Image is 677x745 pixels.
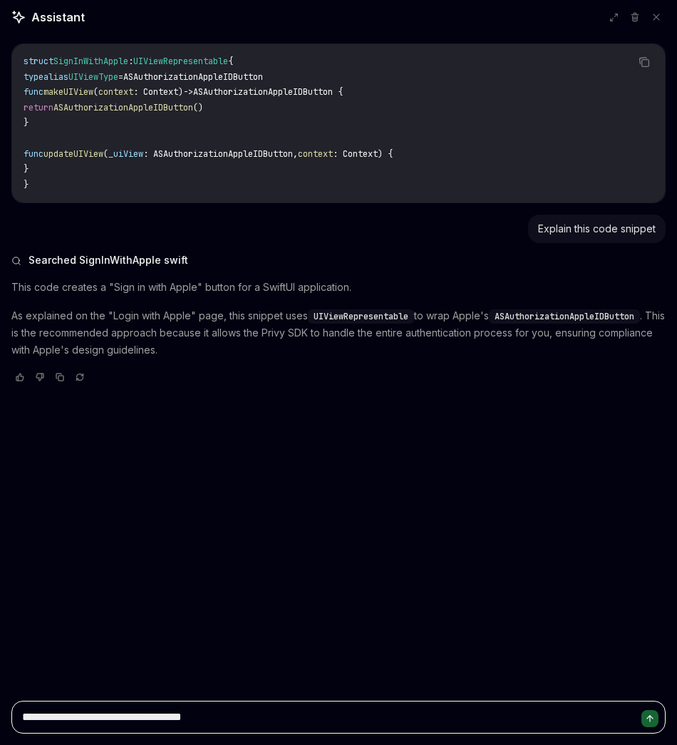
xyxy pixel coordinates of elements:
span: UIViewRepresentable [133,56,228,67]
span: ASAuthorizationAppleIDButton { [193,86,343,98]
span: Searched SignInWithApple swift [29,253,188,267]
div: Explain this code snippet [538,222,656,236]
span: } [24,179,29,190]
span: { [228,56,233,67]
span: func [24,148,43,160]
p: As explained on the "Login with Apple" page, this snippet uses to wrap Apple's . This is the reco... [11,307,666,359]
span: context [298,148,333,160]
span: typealias [24,71,68,83]
span: ASAuthorizationAppleIDButton [495,311,634,322]
span: func [24,86,43,98]
p: This code creates a "Sign in with Apple" button for a SwiftUI application. [11,279,666,296]
button: Copy the contents from the code block [635,53,653,71]
span: ( [93,86,98,98]
span: UIViewRepresentable [314,311,408,322]
span: () [193,102,203,113]
span: return [24,102,53,113]
span: = [118,71,123,83]
span: Assistant [31,9,85,26]
span: : Context) { [333,148,393,160]
span: } [24,117,29,128]
span: } [24,163,29,175]
span: ASAuthorizationAppleIDButton [53,102,193,113]
span: makeUIView [43,86,93,98]
span: : [128,56,133,67]
span: updateUIView [43,148,103,160]
span: ASAuthorizationAppleIDButton [123,71,263,83]
span: struct [24,56,53,67]
span: SignInWithApple [53,56,128,67]
span: : Context) [133,86,183,98]
span: -> [183,86,193,98]
button: Send message [641,710,658,727]
span: : ASAuthorizationAppleIDButton, [143,148,298,160]
span: _ [108,148,113,160]
span: uiView [113,148,143,160]
span: UIViewType [68,71,118,83]
button: Searched SignInWithApple swift [11,253,666,267]
span: context [98,86,133,98]
span: ( [103,148,108,160]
